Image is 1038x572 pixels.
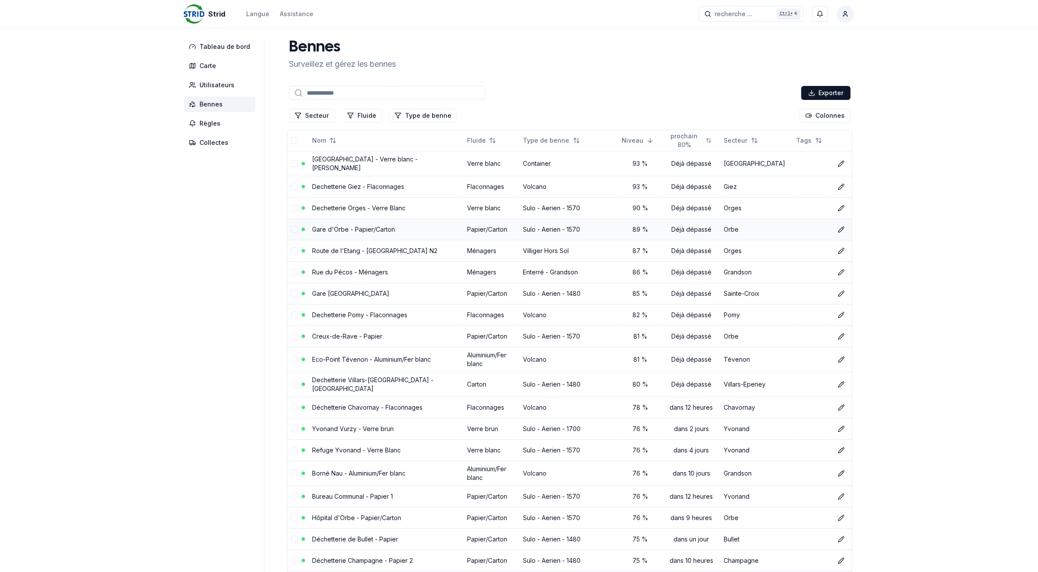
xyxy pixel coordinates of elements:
td: Flaconnages [464,397,519,418]
button: select-row [291,312,298,319]
button: select-row [291,470,298,477]
h1: Bennes [289,39,396,56]
div: 90 % [622,204,659,212]
a: Dechetterie Pomy - Flaconnages [312,311,407,319]
span: Bennes [199,100,223,109]
td: Verre brun [464,418,519,439]
div: Déjà dépassé [666,247,717,255]
button: Not sorted. Click to sort ascending. [661,134,717,147]
a: Déchetterie de Bullet - Papier [312,535,398,543]
button: select-row [291,447,298,454]
img: Strid Logo [184,3,205,24]
span: Règles [199,119,220,128]
td: Papier/Carton [464,550,519,571]
button: select-row [291,160,298,167]
a: [GEOGRAPHIC_DATA] - Verre blanc - [PERSON_NAME] [312,155,418,171]
a: Règles [184,116,259,131]
div: Déjà dépassé [666,311,717,319]
td: Orbe [721,507,793,528]
td: Papier/Carton [464,528,519,550]
button: Filtrer les lignes [389,109,457,123]
span: Type de benne [523,136,570,145]
td: Papier/Carton [464,486,519,507]
div: 86 % [622,268,659,277]
button: Exporter [801,86,851,100]
div: 89 % [622,225,659,234]
button: select-row [291,381,298,388]
td: Orbe [721,219,793,240]
td: Volcano [520,347,619,372]
td: Orbe [721,325,793,347]
a: Route de l'Etang - [GEOGRAPHIC_DATA] N2 [312,247,437,254]
div: Déjà dépassé [666,380,717,389]
div: 75 % [622,556,659,565]
a: Bennes [184,96,259,112]
span: prochain 80% [666,132,702,149]
a: Strid [184,9,229,19]
div: Déjà dépassé [666,159,717,168]
td: Carton [464,372,519,397]
span: Secteur [724,136,748,145]
span: Collectes [199,138,228,147]
a: Dechetterie Giez - Flaconnages [312,183,404,190]
div: 78 % [622,403,659,412]
a: Eco-Point Tévenon - Aluminium/Fer blanc [312,356,431,363]
td: Sulo - Aerien - 1570 [520,197,619,219]
button: Filtrer les lignes [341,109,382,123]
button: select-row [291,356,298,363]
span: Niveau [622,136,643,145]
div: Déjà dépassé [666,268,717,277]
button: select-row [291,333,298,340]
div: 81 % [622,332,659,341]
a: Tableau de bord [184,39,259,55]
td: Sulo - Aerien - 1570 [520,507,619,528]
td: Aluminium/Fer blanc [464,347,519,372]
td: Papier/Carton [464,325,519,347]
button: select-row [291,425,298,432]
div: 76 % [622,514,659,522]
button: Langue [246,9,269,19]
td: Sulo - Aerien - 1480 [520,550,619,571]
td: Pomy [721,304,793,325]
td: Champagne [721,550,793,571]
div: Déjà dépassé [666,182,717,191]
button: select-row [291,557,298,564]
button: select-row [291,404,298,411]
td: Papier/Carton [464,219,519,240]
div: dans 9 heures [666,514,717,522]
a: Carte [184,58,259,74]
td: Container [520,151,619,176]
div: dans 12 heures [666,403,717,412]
button: select-all [291,137,298,144]
td: Orges [721,240,793,261]
a: Collectes [184,135,259,151]
div: 93 % [622,182,659,191]
td: Volcano [520,304,619,325]
a: Yvonand Vurzy - Verre brun [312,425,394,432]
span: Utilisateurs [199,81,234,89]
button: Not sorted. Click to sort ascending. [307,134,342,147]
td: Verre blanc [464,439,519,461]
td: Grandson [721,461,793,486]
div: 87 % [622,247,659,255]
button: Not sorted. Click to sort ascending. [462,134,502,147]
button: select-row [291,269,298,276]
div: Déjà dépassé [666,204,717,212]
button: Not sorted. Click to sort ascending. [791,134,828,147]
td: Enterré - Grandson [520,261,619,283]
div: 93 % [622,159,659,168]
a: Dechetterie Villars-[GEOGRAPHIC_DATA] - [GEOGRAPHIC_DATA] [312,376,433,392]
div: dans 4 jours [666,446,717,455]
td: Verre blanc [464,151,519,176]
td: Sulo - Aerien - 1570 [520,439,619,461]
span: Fluide [467,136,486,145]
span: recherche ... [715,10,753,18]
a: Borné Nau - Aluminium/Fer blanc [312,469,406,477]
td: Ménagers [464,261,519,283]
div: 76 % [622,492,659,501]
button: Cocher les colonnes [800,109,851,123]
div: dans 2 jours [666,425,717,433]
td: Chavornay [721,397,793,418]
td: Villars-Epeney [721,372,793,397]
td: Ménagers [464,240,519,261]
